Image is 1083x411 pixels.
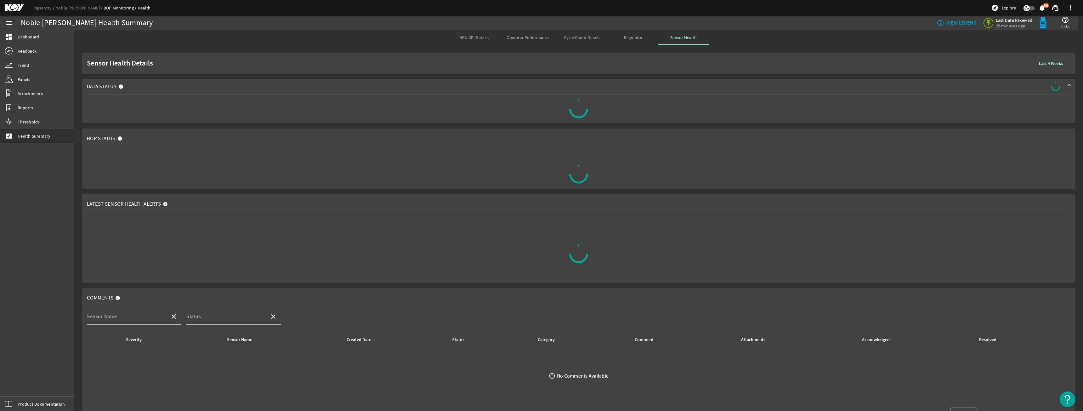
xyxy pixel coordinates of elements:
[306,336,417,343] div: Created Date
[996,23,1033,29] span: 25 minutes ago
[818,336,938,343] div: Acknowledged
[18,76,31,83] span: Panels
[94,336,178,343] div: Severity
[87,135,116,142] span: BOP Status
[347,336,371,343] div: Created Date
[104,5,138,11] a: BOP Monitoring
[538,336,555,343] div: Category
[87,60,1031,66] span: Sensor Health Details
[507,35,549,40] span: Operator Performance
[18,119,40,125] span: Thresholds
[1034,58,1068,69] button: Last 4 Weeks
[87,295,113,301] span: Comments
[1052,4,1059,12] mat-icon: support_agent
[18,90,43,97] span: Attachments
[989,3,1018,13] button: Explore
[87,201,161,207] span: Latest Sensor Health Alerts
[979,336,996,343] div: Resolved
[87,313,117,320] mat-label: Sensor Name
[55,5,104,11] a: Noble [PERSON_NAME]
[741,336,765,343] div: Attachments
[21,20,153,26] div: Noble [PERSON_NAME] Health Summary
[635,336,654,343] div: Comment
[18,133,51,139] span: Health Summary
[701,336,810,343] div: Attachments
[564,35,600,40] span: Cycle Count Details
[5,19,13,27] mat-icon: menu
[18,401,65,407] span: Product Documentation
[269,313,277,320] mat-icon: close
[227,336,252,343] div: Sensor Name
[18,62,29,68] span: Trend
[1039,5,1045,11] button: 66
[1038,4,1046,12] mat-icon: notifications
[600,336,693,343] div: Comment
[549,373,555,379] mat-icon: error_outline
[505,336,592,343] div: Category
[18,48,37,54] span: Readback
[459,35,489,40] span: HPU KPI Details
[186,313,201,320] mat-label: Status
[946,20,977,26] b: VIEW LEGEND
[424,336,497,343] div: Status
[126,336,142,343] div: Severity
[5,33,13,41] mat-icon: dashboard
[1002,5,1016,11] span: Explore
[557,373,609,379] div: No Comments Available
[5,132,13,140] mat-icon: monitor_heart
[186,336,298,343] div: Sensor Name
[18,34,39,40] span: Dashboard
[996,17,1033,23] span: Last Data Received
[452,336,464,343] div: Status
[1037,17,1049,29] img: Bluepod.svg
[937,19,942,27] mat-icon: info_outline
[862,336,890,343] div: Acknowledged
[170,313,178,320] mat-icon: close
[82,94,1075,123] div: Data Status
[1060,391,1075,407] button: Open Resource Center
[18,105,33,111] span: Reports
[624,35,643,40] span: Regulator
[82,79,1075,94] mat-expansion-panel-header: Data Status
[934,17,979,29] button: VIEW LEGEND
[1039,60,1063,66] b: Last 4 Weeks
[1062,16,1069,24] mat-icon: help_outline
[33,5,55,11] a: Rigsentry
[87,82,126,92] mat-panel-title: Data Status
[1063,0,1078,15] button: more_vert
[670,35,697,40] span: Sensor Health
[138,5,151,11] a: Health
[946,336,1034,343] div: Resolved
[991,4,999,12] mat-icon: explore
[1061,24,1070,30] span: Help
